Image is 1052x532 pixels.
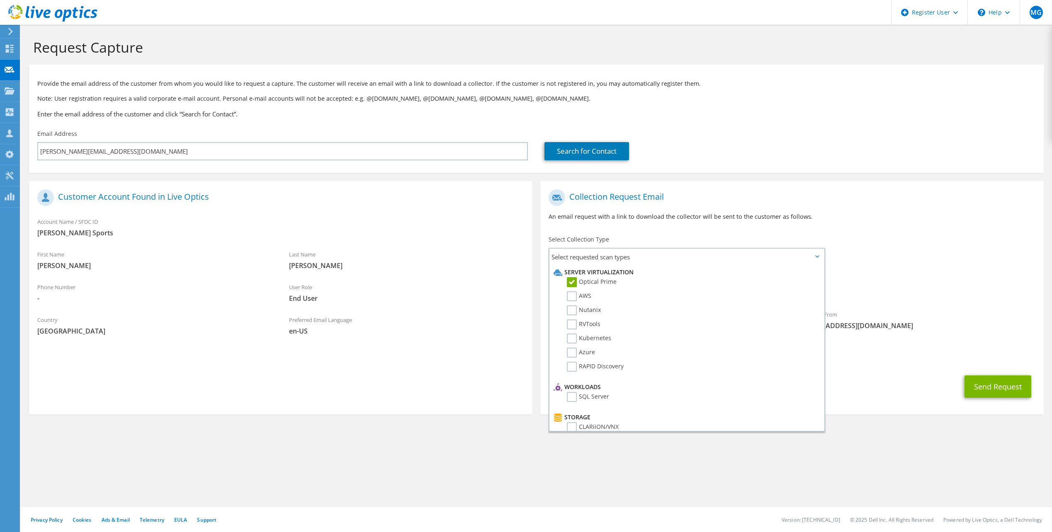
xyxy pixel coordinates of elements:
button: Send Request [965,375,1031,398]
span: Select requested scan types [549,249,824,265]
span: [GEOGRAPHIC_DATA] [37,326,272,336]
div: Last Name [281,246,532,274]
label: RVTools [567,319,600,329]
a: EULA [174,516,187,523]
div: Account Name / SFDC ID [29,213,532,242]
li: Server Virtualization [552,267,819,277]
label: Kubernetes [567,334,611,343]
span: [PERSON_NAME] Sports [37,228,524,237]
div: Country [29,311,281,340]
label: RAPID Discovery [567,362,624,372]
div: Requested Collections [540,268,1043,302]
a: Ads & Email [102,516,130,523]
label: Optical Prime [567,277,617,287]
a: Cookies [73,516,92,523]
label: SQL Server [567,392,609,402]
span: [PERSON_NAME] [289,261,524,270]
label: CLARiiON/VNX [567,422,619,432]
div: To [540,306,792,334]
h1: Collection Request Email [549,189,1031,206]
li: Version: [TECHNICAL_ID] [782,516,840,523]
p: An email request with a link to download the collector will be sent to the customer as follows. [549,212,1035,221]
p: Note: User registration requires a valid corporate e-mail account. Personal e-mail accounts will ... [37,94,1035,103]
svg: \n [978,9,985,16]
h1: Customer Account Found in Live Optics [37,189,520,206]
label: Azure [567,348,595,358]
div: Phone Number [29,278,281,307]
p: Provide the email address of the customer from whom you would like to request a capture. The cust... [37,79,1035,88]
li: Storage [552,412,819,422]
div: First Name [29,246,281,274]
label: Email Address [37,130,77,138]
a: Search for Contact [544,142,629,160]
label: Nutanix [567,305,601,315]
label: AWS [567,291,591,301]
li: © 2025 Dell Inc. All Rights Reserved [850,516,933,523]
div: CC & Reply To [540,339,1043,367]
span: [PERSON_NAME] [37,261,272,270]
h3: Enter the email address of the customer and click “Search for Contact”. [37,109,1035,118]
div: Preferred Email Language [281,311,532,340]
a: Support [197,516,216,523]
a: Privacy Policy [31,516,63,523]
div: User Role [281,278,532,307]
span: - [37,294,272,303]
a: Telemetry [140,516,164,523]
label: Select Collection Type [549,235,609,244]
span: MG [1030,6,1043,19]
span: [EMAIL_ADDRESS][DOMAIN_NAME] [800,321,1035,330]
li: Powered by Live Optics, a Dell Technology [943,516,1042,523]
span: End User [289,294,524,303]
h1: Request Capture [33,39,1035,56]
li: Workloads [552,382,819,392]
div: Sender & From [792,306,1044,334]
span: en-US [289,326,524,336]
